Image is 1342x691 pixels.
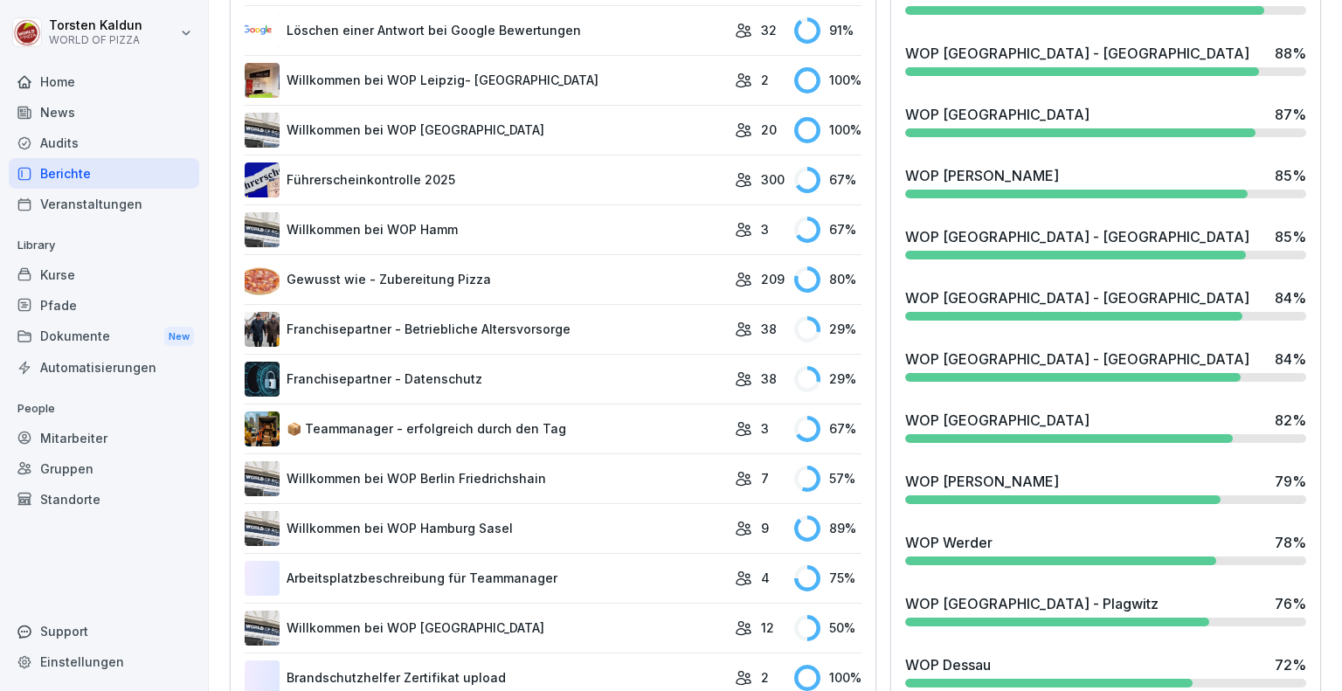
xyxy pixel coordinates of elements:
[9,395,199,423] p: People
[905,410,1090,431] div: WOP [GEOGRAPHIC_DATA]
[1275,226,1306,247] div: 85 %
[9,484,199,515] div: Standorte
[761,220,769,238] p: 3
[1275,471,1306,492] div: 79 %
[898,280,1313,328] a: WOP [GEOGRAPHIC_DATA] - [GEOGRAPHIC_DATA]84%
[245,411,280,446] img: ofkaf57qe2vyr6d9h2nm8kkd.png
[245,113,280,148] img: ax2nnx46jihk0u0mqtqfo3fl.png
[9,189,199,219] a: Veranstaltungen
[761,469,769,487] p: 7
[9,321,199,353] div: Dokumente
[245,262,726,297] a: Gewusst wie - Zubereitung Pizza
[905,104,1090,125] div: WOP [GEOGRAPHIC_DATA]
[9,352,199,383] a: Automatisierungen
[905,532,993,553] div: WOP Werder
[9,616,199,646] div: Support
[898,158,1313,205] a: WOP [PERSON_NAME]85%
[245,511,726,546] a: Willkommen bei WOP Hamburg Sasel
[164,327,194,347] div: New
[245,162,280,197] img: kp3cph9beugg37kbjst8gl5x.png
[794,217,861,243] div: 67 %
[245,13,726,48] a: Löschen einer Antwort bei Google Bewertungen
[905,287,1249,308] div: WOP [GEOGRAPHIC_DATA] - [GEOGRAPHIC_DATA]
[49,34,142,46] p: WORLD OF PIZZA
[761,170,785,189] p: 300
[794,565,861,591] div: 75 %
[905,654,991,675] div: WOP Dessau
[49,18,142,33] p: Torsten Kaldun
[245,212,280,247] img: ax2nnx46jihk0u0mqtqfo3fl.png
[761,121,777,139] p: 20
[9,128,199,158] a: Audits
[898,525,1313,572] a: WOP Werder78%
[245,362,280,397] img: jvq35q8uv3pyvlyh7jayf0d0.png
[245,461,280,496] img: ax2nnx46jihk0u0mqtqfo3fl.png
[794,466,861,492] div: 57 %
[761,618,774,637] p: 12
[245,611,726,646] a: Willkommen bei WOP [GEOGRAPHIC_DATA]
[245,411,726,446] a: 📦 Teammanager - erfolgreich durch den Tag
[794,316,861,342] div: 29 %
[905,593,1159,614] div: WOP [GEOGRAPHIC_DATA] - Plagwitz
[761,21,777,39] p: 32
[9,290,199,321] div: Pfade
[245,611,280,646] img: ax2nnx46jihk0u0mqtqfo3fl.png
[1275,349,1306,370] div: 84 %
[245,113,726,148] a: Willkommen bei WOP [GEOGRAPHIC_DATA]
[905,165,1059,186] div: WOP [PERSON_NAME]
[245,461,726,496] a: Willkommen bei WOP Berlin Friedrichshain
[898,36,1313,83] a: WOP [GEOGRAPHIC_DATA] - [GEOGRAPHIC_DATA]88%
[1275,43,1306,64] div: 88 %
[761,519,769,537] p: 9
[9,66,199,97] a: Home
[898,464,1313,511] a: WOP [PERSON_NAME]79%
[9,646,199,677] a: Einstellungen
[761,370,777,388] p: 38
[794,615,861,641] div: 50 %
[1275,532,1306,553] div: 78 %
[794,665,861,691] div: 100 %
[245,13,280,48] img: rfw3neovmcky7iknxqrn3vpn.png
[9,453,199,484] a: Gruppen
[245,511,280,546] img: ax2nnx46jihk0u0mqtqfo3fl.png
[898,342,1313,389] a: WOP [GEOGRAPHIC_DATA] - [GEOGRAPHIC_DATA]84%
[1275,287,1306,308] div: 84 %
[245,162,726,197] a: Führerscheinkontrolle 2025
[794,117,861,143] div: 100 %
[905,43,1249,64] div: WOP [GEOGRAPHIC_DATA] - [GEOGRAPHIC_DATA]
[9,321,199,353] a: DokumenteNew
[1275,104,1306,125] div: 87 %
[1275,165,1306,186] div: 85 %
[245,63,726,98] a: Willkommen bei WOP Leipzig- [GEOGRAPHIC_DATA]
[761,320,777,338] p: 38
[794,17,861,44] div: 91 %
[898,403,1313,450] a: WOP [GEOGRAPHIC_DATA]82%
[794,266,861,293] div: 80 %
[1275,593,1306,614] div: 76 %
[9,423,199,453] a: Mitarbeiter
[794,515,861,542] div: 89 %
[898,586,1313,633] a: WOP [GEOGRAPHIC_DATA] - Plagwitz76%
[9,259,199,290] a: Kurse
[761,569,770,587] p: 4
[905,471,1059,492] div: WOP [PERSON_NAME]
[1275,654,1306,675] div: 72 %
[245,212,726,247] a: Willkommen bei WOP Hamm
[761,668,769,687] p: 2
[245,312,280,347] img: bznaae3qjyj77oslmgbmyjt8.png
[761,419,769,438] p: 3
[761,270,785,288] p: 209
[245,561,726,596] a: Arbeitsplatzbeschreibung für Teammanager
[9,97,199,128] a: News
[794,167,861,193] div: 67 %
[9,158,199,189] a: Berichte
